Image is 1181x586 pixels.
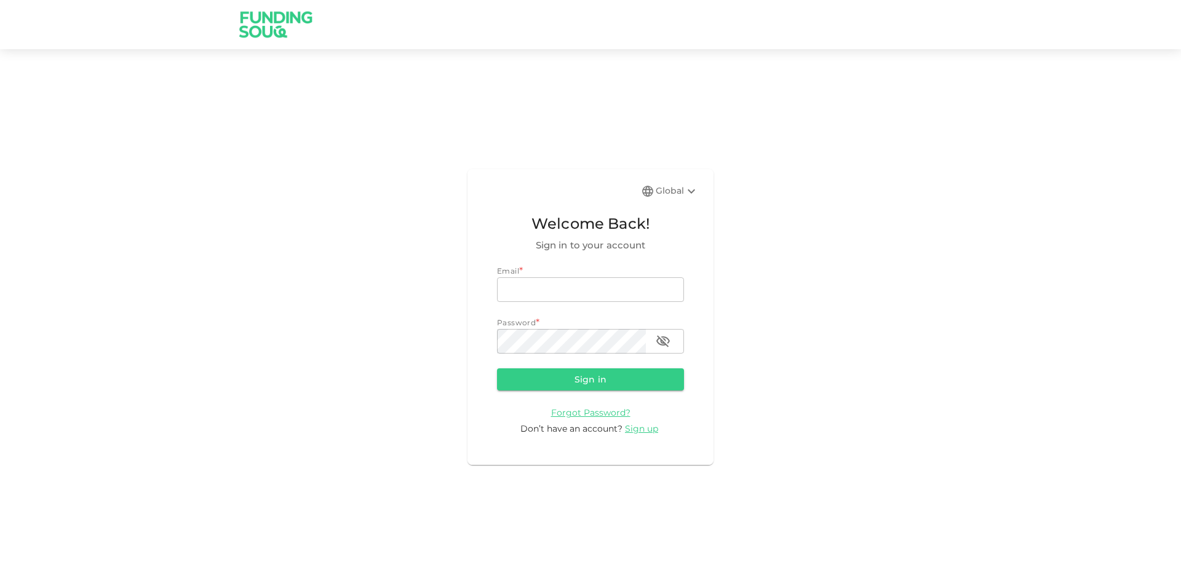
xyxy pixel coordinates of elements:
[520,423,622,434] span: Don’t have an account?
[625,423,658,434] span: Sign up
[497,212,684,236] span: Welcome Back!
[497,329,646,354] input: password
[497,238,684,253] span: Sign in to your account
[656,184,699,199] div: Global
[497,266,519,275] span: Email
[551,406,630,418] a: Forgot Password?
[497,318,536,327] span: Password
[497,277,684,302] input: email
[497,368,684,390] button: Sign in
